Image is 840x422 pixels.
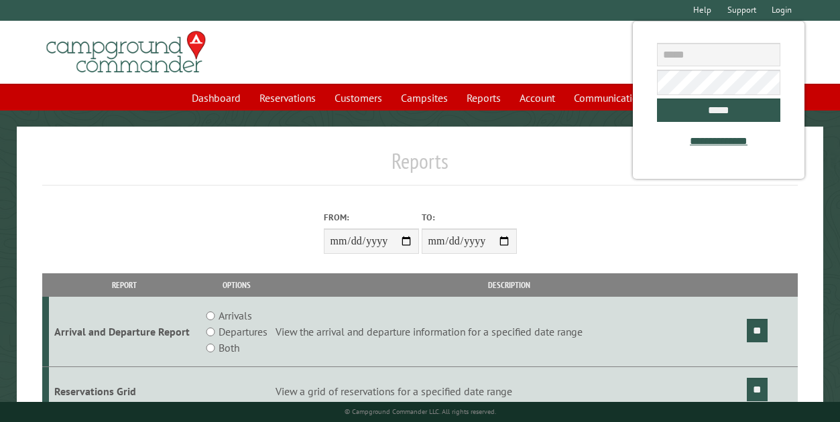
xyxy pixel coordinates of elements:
[274,367,745,416] td: View a grid of reservations for a specified date range
[200,273,273,297] th: Options
[251,85,324,111] a: Reservations
[422,211,517,224] label: To:
[324,211,419,224] label: From:
[512,85,563,111] a: Account
[345,407,496,416] small: © Campground Commander LLC. All rights reserved.
[219,324,267,340] label: Departures
[566,85,656,111] a: Communications
[274,297,745,367] td: View the arrival and departure information for a specified date range
[42,148,798,185] h1: Reports
[219,307,252,324] label: Arrivals
[49,297,200,367] td: Arrival and Departure Report
[274,273,745,297] th: Description
[219,340,239,356] label: Both
[49,273,200,297] th: Report
[184,85,249,111] a: Dashboard
[49,367,200,416] td: Reservations Grid
[393,85,456,111] a: Campsites
[42,26,210,78] img: Campground Commander
[459,85,509,111] a: Reports
[326,85,390,111] a: Customers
